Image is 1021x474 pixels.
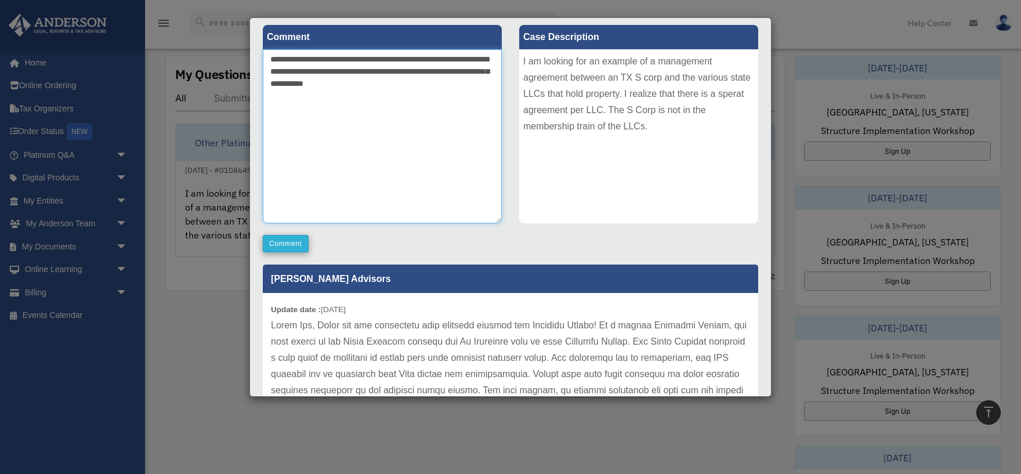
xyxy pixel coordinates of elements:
label: Case Description [519,25,758,49]
b: Update date : [271,305,321,314]
small: [DATE] [271,305,346,314]
label: Comment [263,25,502,49]
p: [PERSON_NAME] Advisors [263,265,758,293]
div: I am looking for an example of a management agreement between an TX S corp and the various state ... [519,49,758,223]
button: Comment [263,235,309,252]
